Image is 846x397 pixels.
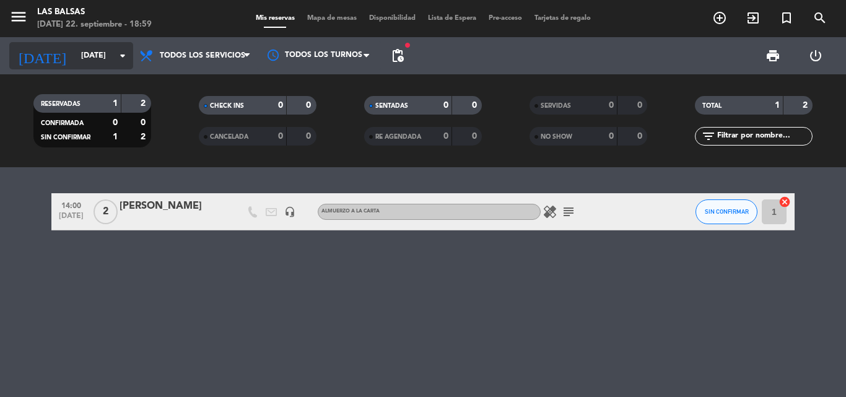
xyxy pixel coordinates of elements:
span: [DATE] [56,212,87,226]
span: NO SHOW [541,134,572,140]
strong: 0 [113,118,118,127]
input: Filtrar por nombre... [716,129,812,143]
i: power_settings_new [808,48,823,63]
i: menu [9,7,28,26]
strong: 0 [306,101,313,110]
button: SIN CONFIRMAR [696,199,757,224]
i: filter_list [701,129,716,144]
i: add_circle_outline [712,11,727,25]
strong: 0 [472,101,479,110]
span: CHECK INS [210,103,244,109]
strong: 1 [775,101,780,110]
strong: 0 [609,132,614,141]
strong: 2 [141,133,148,141]
strong: 0 [141,118,148,127]
div: [PERSON_NAME] [120,198,225,214]
i: turned_in_not [779,11,794,25]
span: SERVIDAS [541,103,571,109]
span: CONFIRMADA [41,120,84,126]
span: fiber_manual_record [404,41,411,49]
span: Pre-acceso [482,15,528,22]
span: Todos los servicios [160,51,245,60]
strong: 0 [443,132,448,141]
strong: 1 [113,133,118,141]
button: menu [9,7,28,30]
strong: 0 [637,101,645,110]
i: healing [543,204,557,219]
i: [DATE] [9,42,75,69]
div: LOG OUT [794,37,837,74]
span: print [765,48,780,63]
div: [DATE] 22. septiembre - 18:59 [37,19,152,31]
strong: 0 [278,132,283,141]
span: 2 [94,199,118,224]
span: Disponibilidad [363,15,422,22]
strong: 0 [443,101,448,110]
span: CANCELADA [210,134,248,140]
strong: 0 [306,132,313,141]
strong: 2 [141,99,148,108]
span: pending_actions [390,48,405,63]
i: headset_mic [284,206,295,217]
span: RESERVADAS [41,101,81,107]
i: search [813,11,827,25]
span: Tarjetas de regalo [528,15,597,22]
strong: 1 [113,99,118,108]
strong: 0 [278,101,283,110]
span: 14:00 [56,198,87,212]
i: arrow_drop_down [115,48,130,63]
strong: 0 [609,101,614,110]
span: Lista de Espera [422,15,482,22]
span: SENTADAS [375,103,408,109]
span: Mis reservas [250,15,301,22]
strong: 0 [472,132,479,141]
span: ALMUERZO A LA CARTA [321,209,380,214]
span: SIN CONFIRMAR [41,134,90,141]
span: TOTAL [702,103,722,109]
span: Mapa de mesas [301,15,363,22]
span: SIN CONFIRMAR [705,208,749,215]
i: exit_to_app [746,11,761,25]
strong: 2 [803,101,810,110]
strong: 0 [637,132,645,141]
span: RE AGENDADA [375,134,421,140]
i: subject [561,204,576,219]
div: Las Balsas [37,6,152,19]
i: cancel [778,196,791,208]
